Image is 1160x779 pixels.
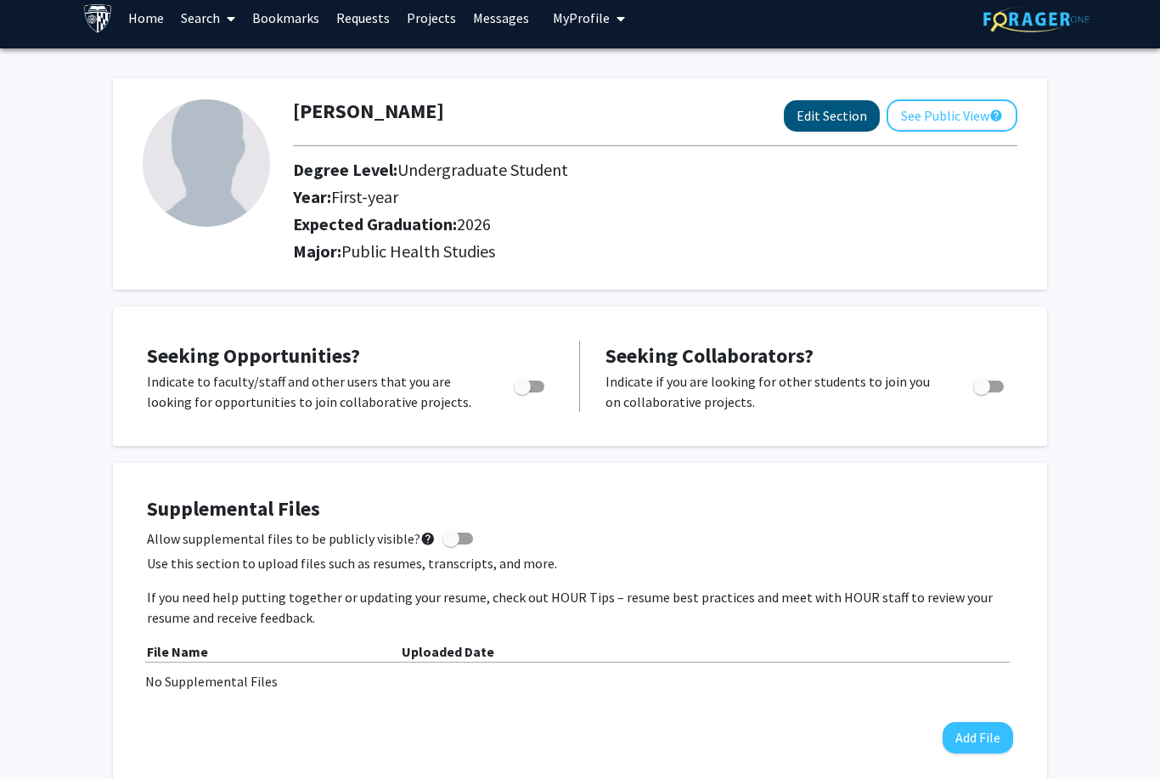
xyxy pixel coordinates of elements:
h2: Degree Level: [293,160,922,180]
b: Uploaded Date [402,643,494,660]
span: 2026 [457,213,491,234]
span: Undergraduate Student [397,159,568,180]
h2: Major: [293,241,1017,262]
span: Public Health Studies [341,240,495,262]
div: Toggle [966,371,1013,397]
h2: Year: [293,187,922,207]
h4: Supplemental Files [147,497,1013,522]
img: ForagerOne Logo [983,6,1090,32]
span: First-year [331,186,398,207]
p: Indicate to faculty/staff and other users that you are looking for opportunities to join collabor... [147,371,481,412]
img: Johns Hopkins University Logo [83,3,113,33]
span: My Profile [553,9,610,26]
h2: Expected Graduation: [293,214,922,234]
button: Add File [943,722,1013,754]
button: Edit Section [784,100,880,132]
img: Profile Picture [143,99,270,227]
h1: [PERSON_NAME] [293,99,444,124]
span: Seeking Collaborators? [605,342,814,369]
div: Toggle [507,371,554,397]
b: File Name [147,643,208,660]
div: No Supplemental Files [145,671,1015,692]
p: Indicate if you are looking for other students to join you on collaborative projects. [605,371,941,412]
span: Allow supplemental files to be publicly visible? [147,528,436,549]
mat-icon: help [989,105,1003,126]
p: If you need help putting together or updating your resume, check out HOUR Tips – resume best prac... [147,587,1013,628]
mat-icon: help [420,528,436,549]
iframe: Chat [13,703,72,766]
p: Use this section to upload files such as resumes, transcripts, and more. [147,553,1013,573]
span: Seeking Opportunities? [147,342,360,369]
button: See Public View [887,99,1017,132]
